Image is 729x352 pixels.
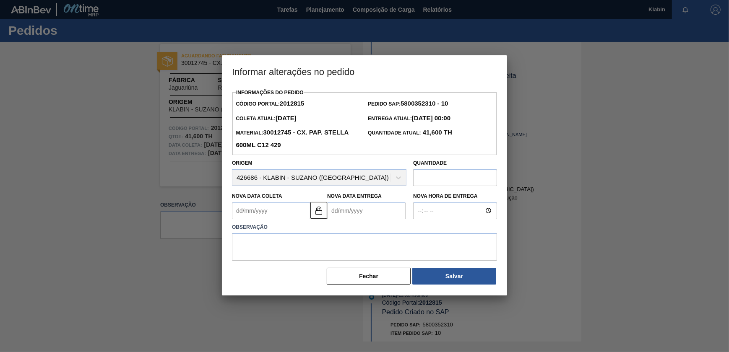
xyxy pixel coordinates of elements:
[236,129,348,148] strong: 30012745 - CX. PAP. STELLA 600ML C12 429
[236,101,304,107] span: Código Portal:
[401,100,448,107] strong: 5800352310 - 10
[368,116,450,122] span: Entrega Atual:
[368,101,448,107] span: Pedido SAP:
[232,160,253,166] label: Origem
[310,202,327,219] button: locked
[236,130,348,148] span: Material:
[327,202,406,219] input: dd/mm/yyyy
[368,130,452,136] span: Quantidade Atual:
[413,160,447,166] label: Quantidade
[280,100,304,107] strong: 2012815
[327,193,382,199] label: Nova Data Entrega
[412,268,496,285] button: Salvar
[222,55,507,87] h3: Informar alterações no pedido
[413,190,497,202] label: Nova Hora de Entrega
[412,114,450,122] strong: [DATE] 00:00
[236,90,304,96] label: Informações do Pedido
[232,193,282,199] label: Nova Data Coleta
[232,202,310,219] input: dd/mm/yyyy
[276,114,297,122] strong: [DATE]
[314,205,324,215] img: locked
[421,129,452,136] strong: 41,600 TH
[232,221,497,233] label: Observação
[236,116,296,122] span: Coleta Atual:
[327,268,411,285] button: Fechar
